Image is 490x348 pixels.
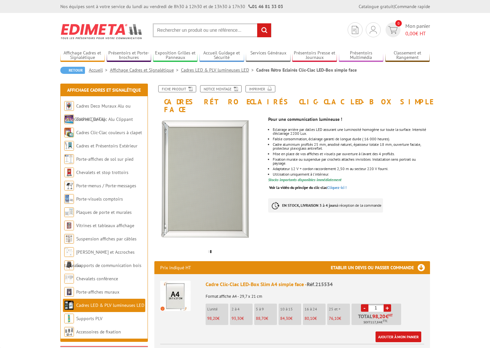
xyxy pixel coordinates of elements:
[64,249,135,268] a: [PERSON_NAME] et Accroches tableaux
[370,26,377,34] img: devis rapide
[76,289,119,295] a: Porte-affiches muraux
[207,307,228,311] p: L'unité
[232,316,242,321] span: 93,30
[76,116,133,122] a: Cadres Clic-Clac Alu Clippant
[405,30,430,37] span: € HT
[76,130,142,135] a: Cadres Clic-Clac couleurs à clapet
[64,300,74,310] img: Cadres LED & PLV lumineuses LED
[207,316,217,321] span: 98,20
[64,247,74,257] img: Cimaises et Accroches tableaux
[305,307,326,311] p: 16 à 24
[256,316,277,321] p: €
[160,281,191,311] img: Cadre Clic-Clac LED-Box Slim A4 simple face
[383,319,388,323] sup: TTC
[269,185,327,190] span: Voir la vidéo du principe du clic-clac
[273,143,430,150] div: Cadre aluminium profilés 25 mm, anodisé naturel, épaisseur totale 18 mm, ouverture faciale, prote...
[257,23,271,37] input: rechercher
[232,316,253,321] p: €
[60,3,283,10] div: Nos équipes sont à votre service du lundi au vendredi de 8h30 à 12h30 et de 13h30 à 17h30
[64,221,74,230] img: Vitrines et tableaux affichage
[385,50,430,61] a: Classement et Rangement
[160,261,191,274] p: Prix indiqué HT
[395,20,402,27] span: 0
[339,50,384,61] a: Présentoirs Multimédia
[76,196,123,202] a: Porte-visuels comptoirs
[292,50,337,61] a: Présentoirs Presse et Journaux
[149,85,435,113] h1: Cadres Rétro Eclairés Clic-Clac LED-Box simple face
[64,234,74,244] img: Suspension affiches par câbles
[384,22,430,37] a: devis rapide 0 Mon panier 0,00€ HT
[405,22,430,37] span: Mon panier
[76,262,141,268] a: Supports de communication bois
[405,30,415,37] span: 0,00
[60,50,105,61] a: Affichage Cadres et Signalétique
[154,117,257,245] img: affichage_lumineux_215534_image_anime.gif
[153,23,271,37] input: Rechercher un produit ou une référence...
[76,223,134,228] a: Vitrines et tableaux affichage
[268,116,342,122] strong: Pour une communication lumineuse !
[64,194,74,204] img: Porte-visuels comptoirs
[280,316,290,321] span: 84,30
[256,307,277,311] p: 5 à 9
[376,331,421,342] a: Ajouter à mon panier
[353,314,401,325] p: Total
[64,103,131,122] a: Cadres Deco Muraux Alu ou [GEOGRAPHIC_DATA]
[280,316,301,321] p: €
[153,50,198,61] a: Exposition Grilles et Panneaux
[64,168,74,177] img: Chevalets et stop trottoirs
[206,290,424,299] p: Format affiche A4 - 29,7 x 21 cm
[273,152,430,156] li: Mise en place de vos affiches et visuels par ouverture à l’avant des 4 profilés.
[60,67,85,74] a: Retour
[370,320,381,325] span: 117,84
[207,316,228,321] p: €
[107,50,151,61] a: Présentoirs et Porte-brochures
[89,67,110,73] a: Accueil
[76,236,137,242] a: Suspension affiches par câbles
[359,4,394,9] a: Catalogue gratuit
[64,314,74,323] img: Supports PLV
[256,316,266,321] span: 88,70
[76,209,132,215] a: Plaques de porte et murales
[329,316,339,321] span: 76,10
[305,316,326,321] p: €
[76,183,136,189] a: Porte-menus / Porte-messages
[64,101,74,111] img: Cadres Deco Muraux Alu ou Bois
[280,307,301,311] p: 10 à 15
[199,50,244,61] a: Accueil Guidage et Sécurité
[364,320,388,325] span: Soit €
[64,274,74,284] img: Chevalets conférence
[64,287,74,297] img: Porte-affiches muraux
[273,172,430,176] li: Utilisation uniquement à l’intérieur.
[76,276,118,282] a: Chevalets conférence
[273,137,430,141] li: Faible consommation, éclairage garanti de longue durée ( 16 000 heures).
[269,185,347,190] a: Voir la vidéo du principe du clic-clacCliquez-ici !
[76,169,128,175] a: Chevalets et stop trottoirs
[359,3,430,10] div: |
[110,67,181,73] a: Affichage Cadres et Signalétique
[282,203,337,208] strong: EN STOCK, LIVRAISON 3 à 4 jours
[395,4,430,9] a: Commande rapide
[232,307,253,311] p: 2 à 4
[388,313,393,318] sup: HT
[268,198,383,213] p: à réception de la commande
[76,316,102,321] a: Supports PLV
[273,157,430,165] li: Fixation murale ou suspendue par crochets attaches invisibles. Installation sens portrait ou pays...
[64,327,74,337] img: Accessoires de fixation
[76,143,137,149] a: Cadres et Présentoirs Extérieur
[200,85,242,92] a: Notice Montage
[248,4,283,9] strong: 01 46 81 33 03
[256,67,357,73] li: Cadres Rétro Eclairés Clic-Clac LED-Box simple face
[76,156,133,162] a: Porte-affiches de sol sur pied
[307,281,333,287] span: Réf.215534
[206,281,424,288] div: Cadre Clic-Clac LED-Box Slim A4 simple face -
[76,302,144,308] a: Cadres LED & PLV lumineuses LED
[329,316,350,321] p: €
[331,261,430,274] h3: Etablir un devis ou passer commande
[158,85,196,92] a: Fiche produit
[352,26,358,34] img: devis rapide
[372,314,386,319] span: 98,20
[273,128,430,135] div: Eclairage arrière par dalles LED assurant une luminosité homogène sur toute la surface. Intensité...
[64,207,74,217] img: Plaques de porte et murales
[64,181,74,191] img: Porte-menus / Porte-messages
[361,304,368,312] a: -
